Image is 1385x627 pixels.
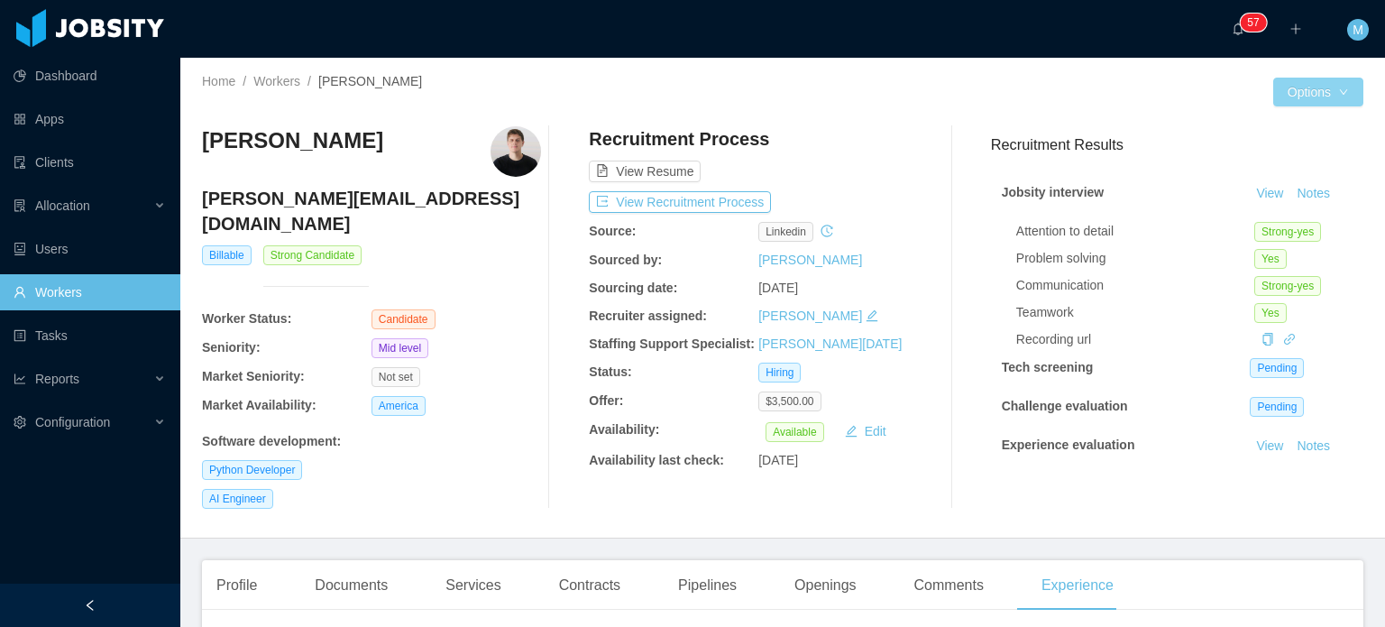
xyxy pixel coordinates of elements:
[589,422,659,437] b: Availability:
[838,420,894,442] button: icon: editEdit
[202,560,271,611] div: Profile
[1261,333,1274,346] i: icon: copy
[589,253,662,267] b: Sourced by:
[1273,78,1363,106] button: Optionsicon: down
[35,415,110,429] span: Configuration
[14,58,166,94] a: icon: pie-chartDashboard
[589,281,677,295] b: Sourcing date:
[758,453,798,467] span: [DATE]
[1253,14,1260,32] p: 7
[1250,358,1304,378] span: Pending
[900,560,998,611] div: Comments
[821,225,833,237] i: icon: history
[589,364,631,379] b: Status:
[1289,183,1337,205] button: Notes
[35,198,90,213] span: Allocation
[14,274,166,310] a: icon: userWorkers
[1027,560,1128,611] div: Experience
[202,434,341,448] b: Software development :
[758,281,798,295] span: [DATE]
[1240,14,1266,32] sup: 57
[371,396,426,416] span: America
[1254,249,1287,269] span: Yes
[14,318,166,354] a: icon: profileTasks
[1016,222,1254,241] div: Attention to detail
[589,309,707,323] b: Recruiter assigned:
[202,460,302,480] span: Python Developer
[202,245,252,265] span: Billable
[263,245,362,265] span: Strong Candidate
[243,74,246,88] span: /
[758,309,862,323] a: [PERSON_NAME]
[589,195,771,209] a: icon: exportView Recruitment Process
[1002,399,1128,413] strong: Challenge evaluation
[780,560,871,611] div: Openings
[253,74,300,88] a: Workers
[202,340,261,355] b: Seniority:
[589,164,701,179] a: icon: file-textView Resume
[1016,303,1254,322] div: Teamwork
[664,560,751,611] div: Pipelines
[1002,438,1135,452] strong: Experience evaluation
[1250,438,1289,453] a: View
[589,224,636,238] b: Source:
[371,367,420,387] span: Not set
[991,134,1363,156] h3: Recruitment Results
[371,309,436,329] span: Candidate
[589,191,771,213] button: icon: exportView Recruitment Process
[1250,186,1289,200] a: View
[1254,222,1321,242] span: Strong-yes
[202,74,235,88] a: Home
[1016,330,1254,349] div: Recording url
[1289,23,1302,35] i: icon: plus
[589,161,701,182] button: icon: file-textView Resume
[1289,436,1337,457] button: Notes
[758,392,821,411] span: $3,500.00
[758,222,813,242] span: linkedin
[300,560,402,611] div: Documents
[202,311,291,326] b: Worker Status:
[1247,14,1253,32] p: 5
[1289,477,1337,499] button: Notes
[1283,333,1296,346] i: icon: link
[1016,276,1254,295] div: Communication
[1250,397,1304,417] span: Pending
[14,144,166,180] a: icon: auditClients
[1254,303,1287,323] span: Yes
[307,74,311,88] span: /
[589,337,755,351] b: Staffing Support Specialist:
[431,560,515,611] div: Services
[1232,23,1244,35] i: icon: bell
[202,489,273,509] span: AI Engineer
[589,453,724,467] b: Availability last check:
[1283,332,1296,346] a: icon: link
[14,199,26,212] i: icon: solution
[1002,360,1094,374] strong: Tech screening
[202,186,541,236] h4: [PERSON_NAME][EMAIL_ADDRESS][DOMAIN_NAME]
[758,363,801,383] span: Hiring
[758,337,902,351] a: [PERSON_NAME][DATE]
[318,74,422,88] span: [PERSON_NAME]
[202,398,316,412] b: Market Availability:
[14,373,26,385] i: icon: line-chart
[35,372,79,386] span: Reports
[202,369,305,383] b: Market Seniority:
[14,416,26,429] i: icon: setting
[1016,249,1254,268] div: Problem solving
[202,126,383,155] h3: [PERSON_NAME]
[545,560,635,611] div: Contracts
[14,231,166,267] a: icon: robotUsers
[758,253,862,267] a: [PERSON_NAME]
[1002,185,1105,199] strong: Jobsity interview
[14,101,166,137] a: icon: appstoreApps
[491,126,541,177] img: 9224c832-5c5d-45f9-b205-703349ced011_68a4d591863b4-400w.png
[589,393,623,408] b: Offer:
[866,309,878,322] i: icon: edit
[1353,19,1363,41] span: M
[1254,276,1321,296] span: Strong-yes
[371,338,428,358] span: Mid level
[1261,330,1274,349] div: Copy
